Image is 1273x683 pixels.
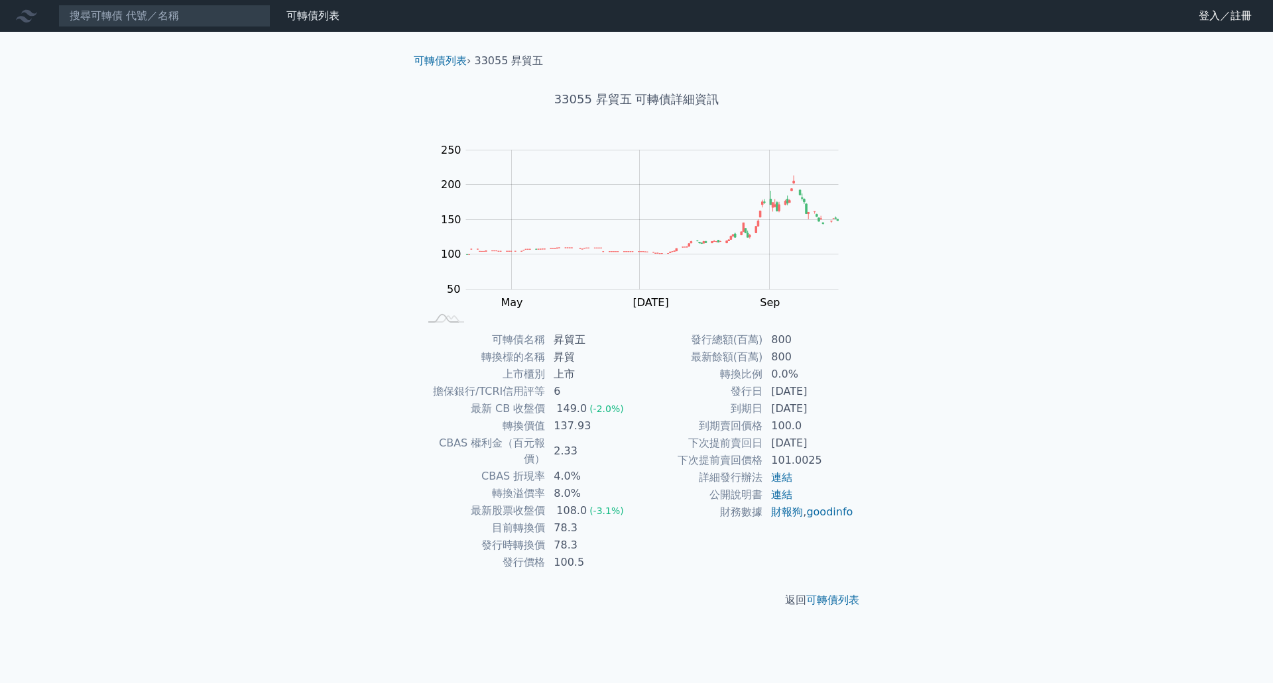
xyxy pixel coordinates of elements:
tspan: Sep [760,296,780,309]
td: 轉換標的名稱 [419,348,546,366]
g: Chart [434,144,859,336]
tspan: [DATE] [633,296,669,309]
a: 連結 [771,471,792,484]
li: › [414,53,471,69]
a: goodinfo [806,505,853,518]
input: 搜尋可轉債 代號／名稱 [58,5,271,27]
td: 發行日 [636,383,763,400]
p: 返回 [403,592,870,608]
td: CBAS 折現率 [419,468,546,485]
td: 78.3 [546,537,636,554]
a: 連結 [771,488,792,501]
td: 2.33 [546,435,636,468]
td: [DATE] [763,383,854,400]
tspan: 50 [447,283,460,295]
td: 100.5 [546,554,636,571]
td: 137.93 [546,417,636,435]
td: 0.0% [763,366,854,383]
h1: 33055 昇貿五 可轉債詳細資訊 [403,90,870,109]
td: 上市 [546,366,636,383]
tspan: 200 [441,178,461,191]
td: 擔保銀行/TCRI信用評等 [419,383,546,400]
td: 6 [546,383,636,400]
div: 149.0 [554,401,589,417]
td: 昇貿 [546,348,636,366]
td: 轉換價值 [419,417,546,435]
td: 100.0 [763,417,854,435]
td: 公開說明書 [636,486,763,503]
td: 下次提前賣回價格 [636,452,763,469]
div: 108.0 [554,503,589,519]
td: 轉換溢價率 [419,485,546,502]
a: 財報狗 [771,505,803,518]
td: 財務數據 [636,503,763,521]
td: 轉換比例 [636,366,763,383]
span: (-2.0%) [589,403,624,414]
td: [DATE] [763,400,854,417]
td: 最新股票收盤價 [419,502,546,519]
td: 800 [763,348,854,366]
td: 800 [763,331,854,348]
td: 4.0% [546,468,636,485]
td: CBAS 權利金（百元報價） [419,435,546,468]
td: 8.0% [546,485,636,502]
td: 78.3 [546,519,636,537]
td: [DATE] [763,435,854,452]
span: (-3.1%) [589,505,624,516]
td: 詳細發行辦法 [636,469,763,486]
td: 下次提前賣回日 [636,435,763,452]
td: 目前轉換價 [419,519,546,537]
td: 昇貿五 [546,331,636,348]
td: 可轉債名稱 [419,331,546,348]
a: 可轉債列表 [806,594,859,606]
td: 發行時轉換價 [419,537,546,554]
a: 可轉債列表 [286,9,339,22]
tspan: 100 [441,248,461,260]
td: , [763,503,854,521]
td: 最新餘額(百萬) [636,348,763,366]
td: 上市櫃別 [419,366,546,383]
li: 33055 昇貿五 [475,53,544,69]
td: 發行總額(百萬) [636,331,763,348]
a: 登入／註冊 [1188,5,1262,26]
td: 101.0025 [763,452,854,469]
a: 可轉債列表 [414,54,467,67]
tspan: 250 [441,144,461,156]
td: 發行價格 [419,554,546,571]
td: 到期日 [636,400,763,417]
tspan: 150 [441,213,461,226]
td: 最新 CB 收盤價 [419,400,546,417]
tspan: May [501,296,522,309]
td: 到期賣回價格 [636,417,763,435]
